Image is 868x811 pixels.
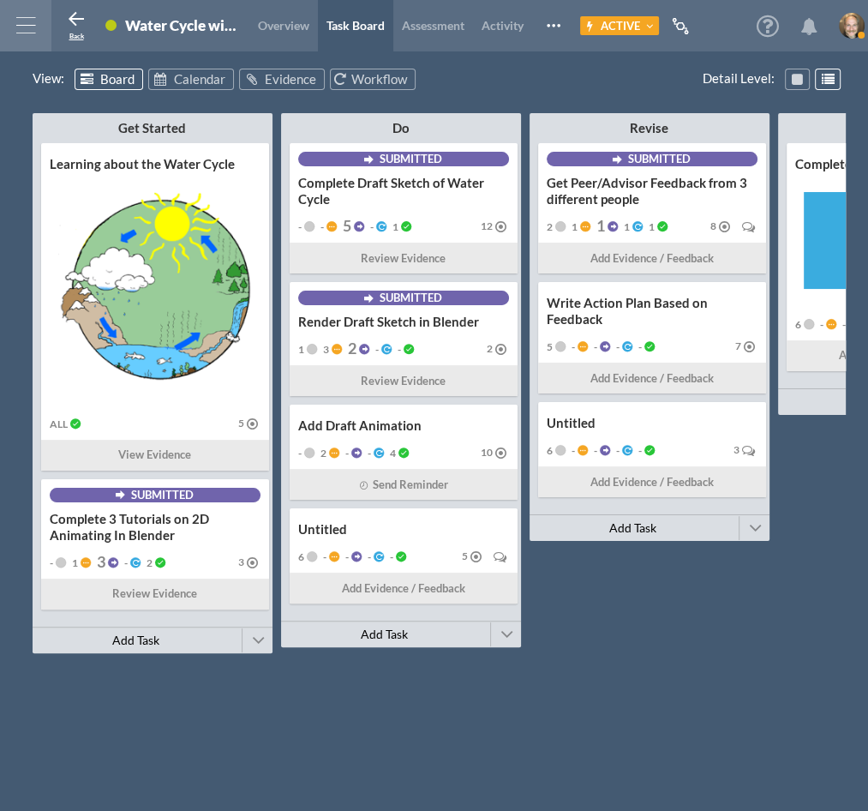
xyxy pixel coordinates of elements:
span: - [569,444,575,457]
span: Active [601,19,640,33]
a: Evidence [239,69,325,90]
button: Submitted [362,152,442,165]
div: Revise [578,120,721,136]
span: View Evidence [118,446,191,464]
span: - [614,340,620,353]
button: Submitted [114,488,194,502]
span: - [368,220,374,233]
div: Add Draft Animation [298,418,509,434]
button: Back [66,9,87,38]
span: - [365,447,371,460]
span: 6 [547,444,553,457]
img: summary thumbnail [58,192,252,388]
span: 2 [547,220,553,233]
a: Workflow [330,69,416,90]
span: 6 [795,318,801,331]
span: - [122,556,128,569]
span: 3 [238,557,244,568]
button: Submitted [611,152,691,165]
span: 4 [387,447,396,460]
button: Add Task [530,515,737,541]
span: 3 [94,556,105,568]
span: Submitted [131,488,194,502]
span: - [387,550,393,563]
button: Add Task [33,628,240,653]
span: Add Evidence / Feedback [590,473,714,491]
span: - [50,556,53,569]
div: Water Cycle with Evidence [125,16,236,39]
span: Review Evidence [361,249,446,267]
span: Add Evidence / Feedback [590,369,714,387]
span: Add Evidence / Feedback [342,580,465,598]
span: 3 [733,445,739,455]
span: Review Evidence [361,372,446,390]
span: - [636,444,642,457]
span: 2 [144,556,153,569]
span: 1 [69,556,78,569]
span: 1 [390,220,398,233]
div: Untitled [547,415,757,431]
div: Do [329,120,473,136]
button: Add Task [281,622,488,647]
span: - [614,444,620,457]
span: - [320,550,326,563]
span: 5 [547,340,553,353]
span: Board [100,71,135,87]
span: - [569,340,575,353]
span: 1 [594,219,605,232]
span: 12 [481,221,493,231]
span: 5 [462,551,468,562]
button: Active [580,16,659,35]
span: Evidence [265,71,316,87]
span: - [591,444,597,457]
span: Submitted [628,152,691,165]
span: Add Task [112,633,159,647]
span: Add Task [609,520,656,535]
span: - [365,550,371,563]
span: - [373,343,379,356]
span: Activity [482,18,524,33]
span: 5 [238,418,244,429]
div: Write Action Plan Based on Feedback [547,295,757,327]
div: Complete 3 Tutorials on 2D Animating In Blender [50,511,260,544]
span: 5 [340,219,351,232]
span: 2 [487,344,493,354]
span: Detail Level : [703,69,780,89]
span: - [318,220,324,233]
span: Submitted [380,152,442,165]
span: Submitted [380,291,442,304]
span: 2 [318,447,326,460]
span: Back [69,32,84,40]
span: - [343,550,349,563]
span: 1 [298,343,304,356]
span: Assessment [402,18,464,33]
span: - [840,318,846,331]
span: - [298,447,302,460]
span: ALL [50,418,68,430]
span: Add Evidence / Feedback [590,249,714,267]
span: 7 [735,341,741,351]
a: Board [75,69,143,90]
button: Submitted [362,291,442,304]
span: Add Task [361,627,408,641]
img: image [839,13,865,39]
span: 1 [646,220,655,233]
span: - [395,343,401,356]
span: 1 [569,220,578,233]
div: Learning about the Water Cycle [50,156,260,172]
span: - [817,318,823,331]
span: 8 [710,221,716,231]
div: Get Started [81,120,224,136]
div: Render Draft Sketch in Blender [298,314,509,330]
span: Calendar [174,71,225,87]
div: Get Peer/Advisor Feedback from 3 different people [547,175,757,207]
span: 2 [345,342,356,355]
span: - [298,220,302,233]
span: Workflow [351,71,407,87]
span: - [636,340,642,353]
span: 3 [320,343,329,356]
div: Untitled [298,521,509,538]
div: Complete Draft Sketch of Water Cycle [298,175,509,207]
span: Task Board [326,18,385,33]
span: 1 [621,220,630,233]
